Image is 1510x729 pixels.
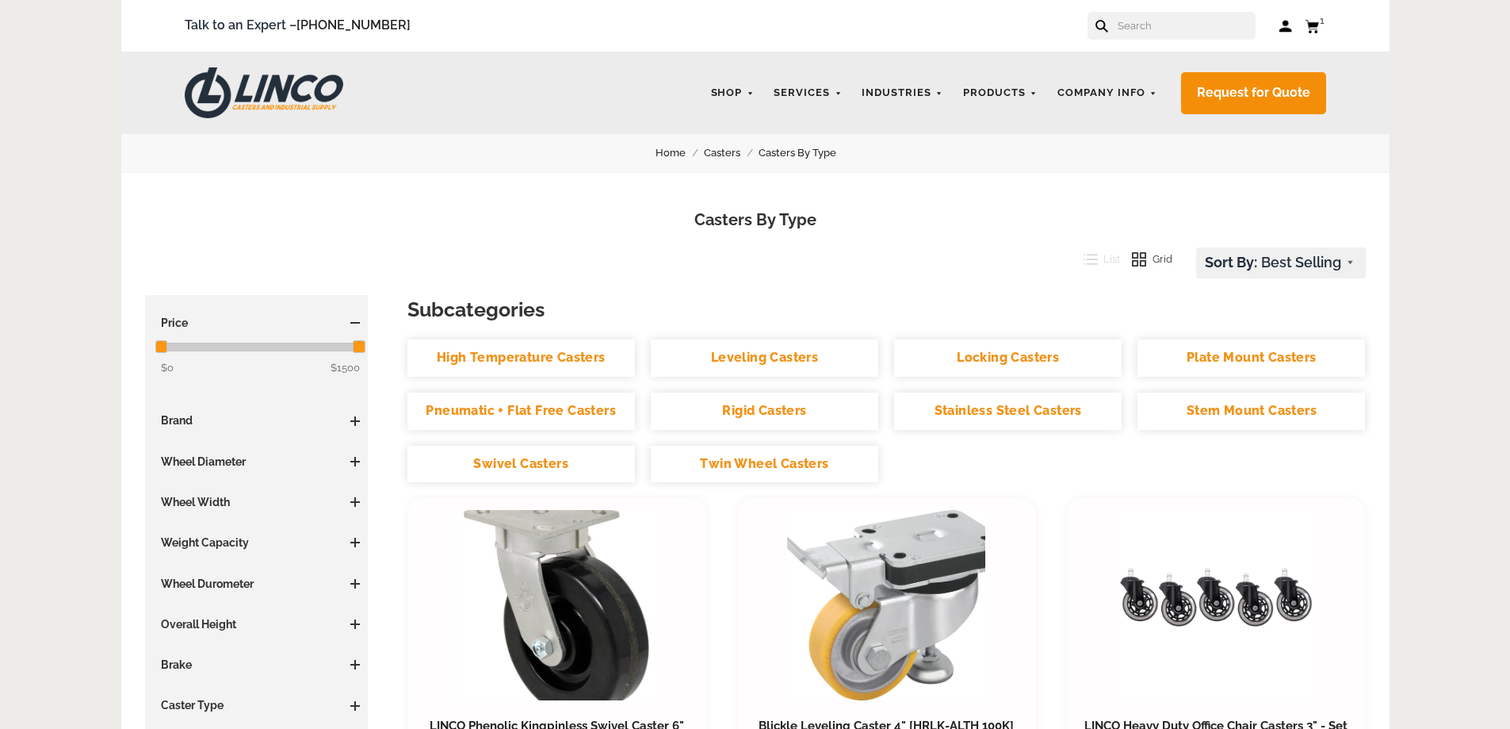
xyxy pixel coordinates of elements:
h1: Casters By Type [145,209,1366,232]
a: Plate Mount Casters [1137,340,1365,377]
span: 1 [1320,14,1325,26]
a: Company Info [1049,78,1165,109]
a: Log in [1279,18,1293,34]
a: Twin Wheel Casters [651,446,878,483]
h3: Wheel Durometer [153,576,361,592]
img: LINCO CASTERS & INDUSTRIAL SUPPLY [185,67,343,118]
a: Swivel Casters [407,446,635,483]
h3: Overall Height [153,616,361,632]
a: [PHONE_NUMBER] [296,17,411,33]
span: $0 [161,362,174,374]
a: Pneumatic + Flat Free Casters [407,393,635,430]
a: Home [656,144,704,162]
a: Casters By Type [759,144,854,162]
h3: Weight Capacity [153,535,361,551]
h3: Wheel Diameter [153,454,361,470]
a: Locking Casters [894,340,1122,377]
h3: Subcategories [407,295,1366,324]
a: Stainless Steel Casters [894,393,1122,430]
a: Stem Mount Casters [1137,393,1365,430]
h3: Price [153,315,361,331]
a: Request for Quote [1181,72,1326,114]
a: Leveling Casters [651,340,878,377]
h3: Caster Type [153,697,361,713]
span: Talk to an Expert – [185,15,411,36]
input: Search [1116,12,1256,40]
h3: Brake [153,657,361,673]
h3: Wheel Width [153,494,361,510]
a: Products [955,78,1046,109]
a: High Temperature Casters [407,340,635,377]
button: List [1072,247,1121,271]
h3: Brand [153,412,361,428]
a: Casters [704,144,759,162]
a: Industries [854,78,951,109]
a: 1 [1305,16,1326,36]
a: Rigid Casters [651,393,878,430]
a: Shop [703,78,763,109]
a: Services [766,78,850,109]
button: Grid [1120,247,1172,271]
span: $1500 [331,359,360,377]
